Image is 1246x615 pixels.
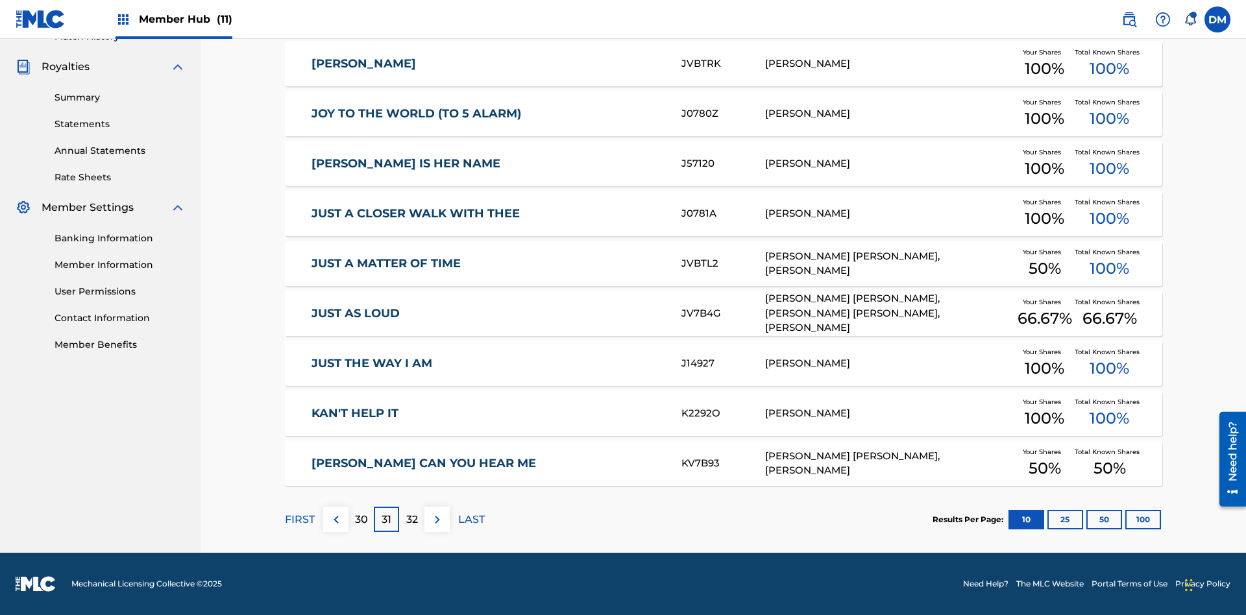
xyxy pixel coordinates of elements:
[55,311,186,325] a: Contact Information
[328,512,344,527] img: left
[55,258,186,272] a: Member Information
[170,200,186,215] img: expand
[16,200,31,215] img: Member Settings
[1150,6,1176,32] div: Help
[311,56,665,71] a: [PERSON_NAME]
[55,171,186,184] a: Rate Sheets
[681,106,764,121] div: J0780Z
[1116,6,1142,32] a: Public Search
[1155,12,1171,27] img: help
[311,106,665,121] a: JOY TO THE WORLD (TO 5 ALARM)
[1023,147,1066,157] span: Your Shares
[1008,510,1044,529] button: 10
[1082,307,1137,330] span: 66.67 %
[1075,347,1145,357] span: Total Known Shares
[1025,407,1064,430] span: 100 %
[765,56,1015,71] div: [PERSON_NAME]
[1090,257,1129,280] span: 100 %
[681,406,764,421] div: K2292O
[382,512,391,527] p: 31
[681,56,764,71] div: JVBTRK
[765,106,1015,121] div: [PERSON_NAME]
[55,285,186,298] a: User Permissions
[1023,397,1066,407] span: Your Shares
[681,206,764,221] div: J0781A
[963,578,1008,590] a: Need Help?
[285,512,315,527] p: FIRST
[55,91,186,104] a: Summary
[1023,297,1066,307] span: Your Shares
[1023,197,1066,207] span: Your Shares
[1092,578,1167,590] a: Portal Terms of Use
[1023,47,1066,57] span: Your Shares
[55,144,186,158] a: Annual Statements
[765,291,1015,335] div: [PERSON_NAME] [PERSON_NAME], [PERSON_NAME] [PERSON_NAME], [PERSON_NAME]
[311,406,665,421] a: KAN'T HELP IT
[71,578,222,590] span: Mechanical Licensing Collective © 2025
[406,512,418,527] p: 32
[55,117,186,131] a: Statements
[1075,47,1145,57] span: Total Known Shares
[1181,553,1246,615] iframe: Chat Widget
[217,13,232,25] span: (11)
[1075,247,1145,257] span: Total Known Shares
[311,456,665,471] a: [PERSON_NAME] CAN YOU HEAR ME
[765,249,1015,278] div: [PERSON_NAME] [PERSON_NAME], [PERSON_NAME]
[1090,107,1129,130] span: 100 %
[681,256,764,271] div: JVBTL2
[430,512,445,527] img: right
[1075,297,1145,307] span: Total Known Shares
[1025,207,1064,230] span: 100 %
[1210,407,1246,513] iframe: Resource Center
[42,200,134,215] span: Member Settings
[1121,12,1137,27] img: search
[1204,6,1230,32] div: User Menu
[170,59,186,75] img: expand
[765,406,1015,421] div: [PERSON_NAME]
[1090,157,1129,180] span: 100 %
[1047,510,1083,529] button: 25
[1023,247,1066,257] span: Your Shares
[1023,97,1066,107] span: Your Shares
[16,576,56,592] img: logo
[1025,107,1064,130] span: 100 %
[1016,578,1084,590] a: The MLC Website
[1023,447,1066,457] span: Your Shares
[1093,457,1126,480] span: 50 %
[1185,566,1193,605] div: Drag
[1184,13,1197,26] div: Notifications
[1090,357,1129,380] span: 100 %
[1018,307,1072,330] span: 66.67 %
[765,206,1015,221] div: [PERSON_NAME]
[1025,57,1064,80] span: 100 %
[355,512,368,527] p: 30
[1125,510,1161,529] button: 100
[116,12,131,27] img: Top Rightsholders
[1025,357,1064,380] span: 100 %
[311,356,665,371] a: JUST THE WAY I AM
[765,156,1015,171] div: [PERSON_NAME]
[1090,207,1129,230] span: 100 %
[16,59,31,75] img: Royalties
[55,338,186,352] a: Member Benefits
[1075,197,1145,207] span: Total Known Shares
[311,306,665,321] a: JUST AS LOUD
[42,59,90,75] span: Royalties
[311,256,665,271] a: JUST A MATTER OF TIME
[681,306,764,321] div: JV7B4G
[765,356,1015,371] div: [PERSON_NAME]
[933,514,1007,525] p: Results Per Page:
[1025,157,1064,180] span: 100 %
[1023,347,1066,357] span: Your Shares
[681,156,764,171] div: J57120
[55,232,186,245] a: Banking Information
[311,156,665,171] a: [PERSON_NAME] IS HER NAME
[1075,397,1145,407] span: Total Known Shares
[1075,147,1145,157] span: Total Known Shares
[1029,257,1061,280] span: 50 %
[16,10,66,29] img: MLC Logo
[1075,97,1145,107] span: Total Known Shares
